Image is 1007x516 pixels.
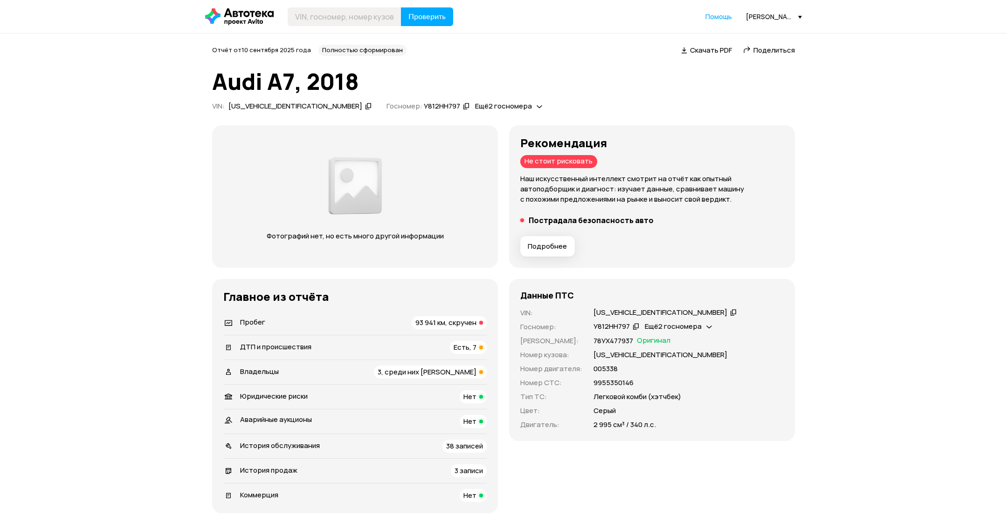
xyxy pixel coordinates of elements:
[240,367,279,376] span: Владельцы
[415,318,476,327] span: 93 941 км, скручен
[401,7,453,26] button: Проверить
[240,414,312,424] span: Аварийные аукционы
[463,416,476,426] span: Нет
[463,392,476,401] span: Нет
[228,102,362,111] div: [US_VEHICLE_IDENTIFICATION_NUMBER]
[212,101,225,111] span: VIN :
[690,45,732,55] span: Скачать PDF
[520,350,582,360] p: Номер кузова :
[475,101,532,111] span: Ещё 2 госномера
[753,45,795,55] span: Поделиться
[520,308,582,318] p: VIN :
[520,174,784,204] p: Наш искусственный интеллект смотрит на отчёт как опытный автоподборщик и диагност: изучает данные...
[645,321,702,331] span: Ещё 2 госномера
[240,391,308,401] span: Юридические риски
[593,378,634,388] p: 9955350146
[593,322,630,332] div: У812НН797
[212,69,795,94] h1: Audi A7, 2018
[743,45,795,55] a: Поделиться
[455,466,483,475] span: 3 записи
[212,46,311,54] span: Отчёт от 10 сентября 2025 года
[520,322,582,332] p: Госномер :
[637,336,670,346] span: Оригинал
[463,490,476,500] span: Нет
[240,342,311,352] span: ДТП и происшествия
[454,342,476,352] span: Есть, 7
[446,441,483,451] span: 38 записей
[528,242,567,251] span: Подробнее
[288,7,401,26] input: VIN, госномер, номер кузова
[593,350,727,360] p: [US_VEHICLE_IDENTIFICATION_NUMBER]
[593,420,656,430] p: 2 995 см³ / 340 л.с.
[520,392,582,402] p: Тип ТС :
[520,155,597,168] div: Не стоит рисковать
[593,336,633,346] p: 78УХ477937
[593,406,616,416] p: Серый
[257,231,453,241] p: Фотографий нет, но есть много другой информации
[240,490,278,500] span: Коммерция
[240,317,265,327] span: Пробег
[529,216,654,225] h5: Пострадала безопасность авто
[240,441,320,450] span: История обслуживания
[240,465,297,475] span: История продаж
[520,406,582,416] p: Цвет :
[223,290,487,303] h3: Главное из отчёта
[593,392,681,402] p: Легковой комби (хэтчбек)
[326,152,385,220] img: d89e54fb62fcf1f0.png
[378,367,476,377] span: 3, среди них [PERSON_NAME]
[520,290,574,300] h4: Данные ПТС
[520,364,582,374] p: Номер двигателя :
[408,13,446,20] span: Проверить
[681,45,732,55] a: Скачать PDF
[520,236,575,257] button: Подробнее
[593,308,727,318] div: [US_VEHICLE_IDENTIFICATION_NUMBER]
[520,136,784,149] h3: Рекомендация
[520,420,582,430] p: Двигатель :
[318,45,407,56] div: Полностью сформирован
[520,378,582,388] p: Номер СТС :
[593,364,618,374] p: 005338
[705,12,732,21] a: Помощь
[746,12,802,21] div: [PERSON_NAME][EMAIL_ADDRESS][DOMAIN_NAME]
[386,101,422,111] span: Госномер:
[424,102,460,111] div: У812НН797
[520,336,582,346] p: [PERSON_NAME] :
